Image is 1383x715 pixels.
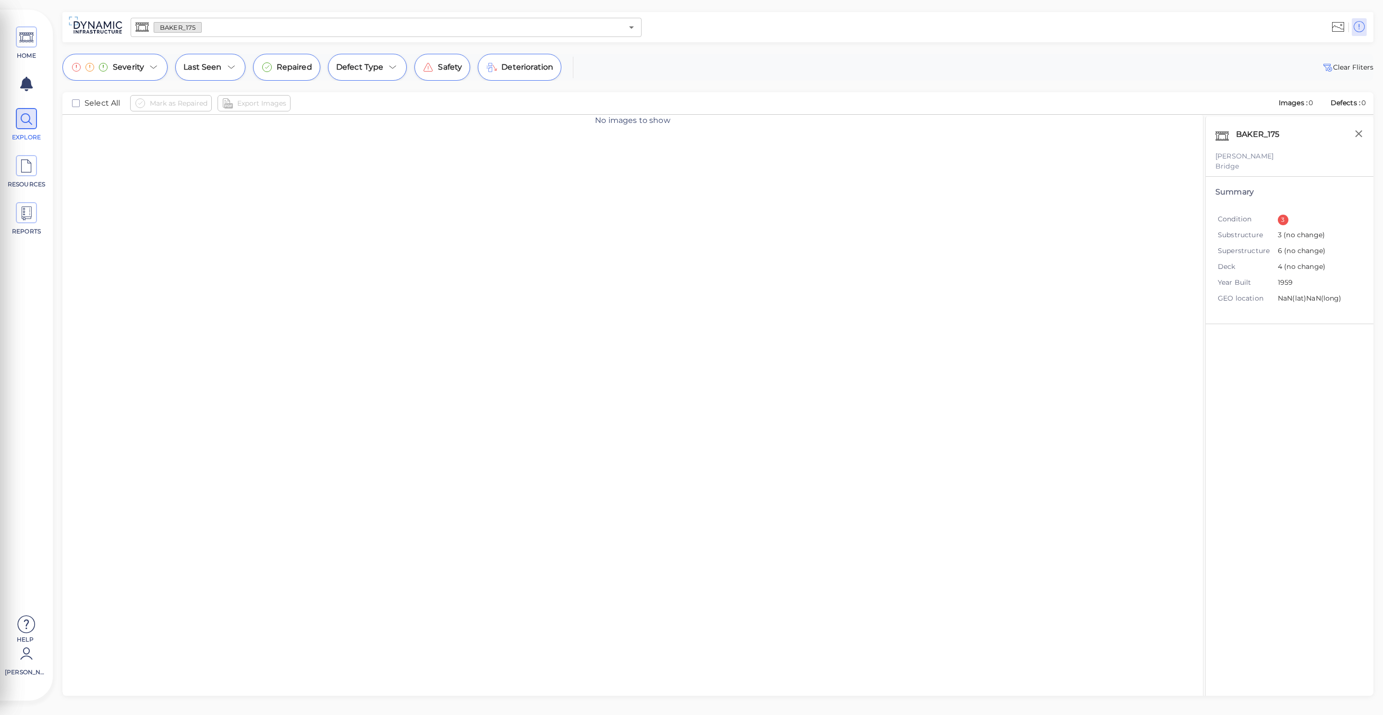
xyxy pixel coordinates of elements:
span: 0 [1361,98,1366,107]
button: Mark as Repaired [130,95,212,111]
span: 0 [1309,98,1313,107]
span: RESOURCES [6,180,47,189]
a: HOME [5,26,48,60]
div: BAKER_175 [1234,126,1292,146]
span: Export Images [237,97,286,109]
button: Clear Fliters [1322,61,1373,73]
span: Safety [438,61,462,73]
span: Superstructure [1218,246,1278,256]
iframe: Chat [1342,672,1376,708]
span: (no change) [1282,246,1325,255]
div: 3 [1278,215,1288,225]
span: NaN (lat) NaN (long) [1278,293,1357,304]
span: (no change) [1282,230,1325,239]
span: Condition [1218,214,1278,224]
span: Severity [113,61,144,73]
span: 4 [1278,262,1357,273]
span: Defect Type [336,61,384,73]
span: 3 [1278,230,1357,241]
span: 1959 [1278,278,1357,289]
a: EXPLORE [5,108,48,142]
span: HOME [6,51,47,60]
span: No images to show [595,116,670,125]
span: Last Seen [183,61,221,73]
a: REPORTS [5,202,48,236]
span: 6 [1278,246,1357,257]
span: EXPLORE [6,133,47,142]
span: Substructure [1218,230,1278,240]
span: Mark as Repaired [150,97,207,109]
span: GEO location [1218,293,1278,303]
span: Year Built [1218,278,1278,288]
div: Summary [1215,186,1364,198]
span: Deterioration [501,61,553,73]
div: [PERSON_NAME] [1215,151,1364,161]
span: Repaired [277,61,312,73]
span: Select All [85,97,121,109]
span: [PERSON_NAME] [5,668,46,677]
span: Images : [1278,98,1309,107]
a: RESOURCES [5,155,48,189]
div: Bridge [1215,161,1364,171]
span: Deck [1218,262,1278,272]
button: Export Images [218,95,291,111]
span: (no change) [1282,262,1325,271]
span: BAKER_175 [154,23,201,32]
span: Help [5,635,46,643]
button: Open [625,21,638,34]
span: REPORTS [6,227,47,236]
span: Defects : [1330,98,1361,107]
